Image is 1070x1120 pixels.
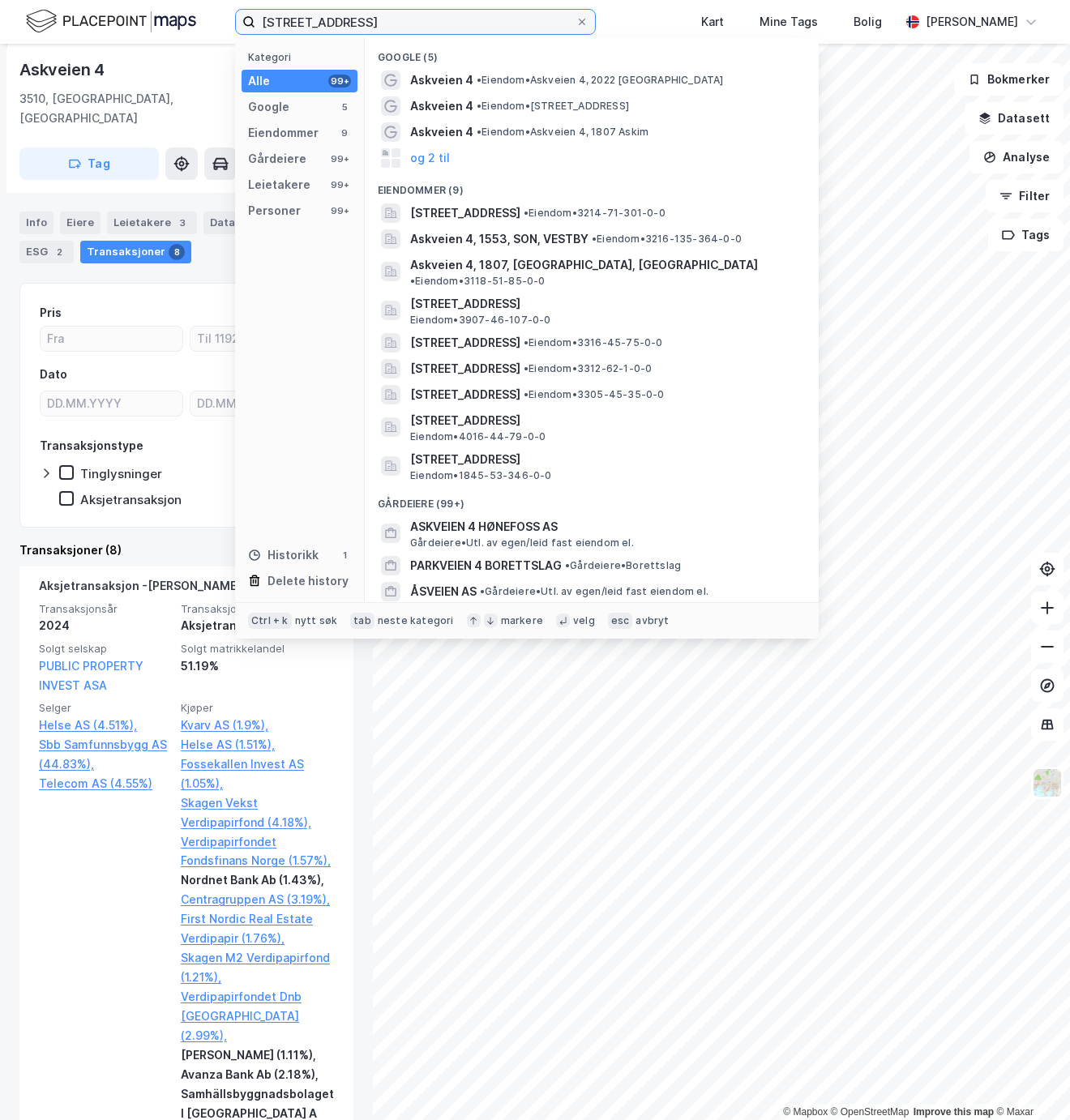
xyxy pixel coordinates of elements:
[410,255,758,275] span: Askveien 4, 1807, [GEOGRAPHIC_DATA], [GEOGRAPHIC_DATA]
[190,391,332,416] input: DD.MM.YYYY
[248,613,292,629] div: Ctrl + k
[524,207,529,219] span: •
[80,466,162,481] div: Tinglysninger
[19,89,268,128] div: 3510, [GEOGRAPHIC_DATA], [GEOGRAPHIC_DATA]
[410,294,799,314] span: [STREET_ADDRESS]
[19,147,159,180] button: Tag
[107,212,197,234] div: Leietakere
[181,1045,334,1065] div: [PERSON_NAME] (1.11%),
[328,75,351,88] div: 99+
[989,1042,1070,1120] iframe: Chat Widget
[410,71,473,90] span: Askveien 4
[350,613,374,629] div: tab
[477,74,724,87] span: Eiendom • Askveien 4, 2022 [GEOGRAPHIC_DATA]
[41,391,182,416] input: DD.MM.YYYY
[365,38,819,67] div: Google (5)
[524,388,665,401] span: Eiendom • 3305-45-35-0-0
[378,614,454,627] div: neste kategori
[410,122,473,142] span: Askveien 4
[524,336,663,349] span: Eiendom • 3316-45-75-0-0
[26,7,196,36] img: logo.f888ab2527a4732fd821a326f86c7f29.svg
[338,100,351,113] div: 5
[986,180,1064,212] button: Filter
[328,152,351,165] div: 99+
[40,365,67,384] div: Dato
[592,233,742,246] span: Eiendom • 3216-135-364-0-0
[248,51,357,63] div: Kategori
[524,336,529,348] span: •
[854,12,882,32] div: Bolig
[181,870,334,890] div: Nordnet Bank Ab (1.43%),
[248,123,319,143] div: Eiendommer
[565,559,570,571] span: •
[410,203,520,223] span: [STREET_ADDRESS]
[39,576,272,602] div: Aksjetransaksjon - [PERSON_NAME] flere
[60,212,101,234] div: Eiere
[80,492,182,507] div: Aksjetransaksjon
[701,12,724,32] div: Kart
[831,1106,909,1118] a: OpenStreetMap
[295,614,338,627] div: nytt søk
[988,219,1064,251] button: Tags
[181,832,334,871] a: Verdipapirfondet Fondsfinans Norge (1.57%),
[181,642,334,656] span: Solgt matrikkelandel
[181,602,334,616] span: Transaksjonstype
[410,96,473,116] span: Askveien 4
[524,388,529,400] span: •
[954,63,1064,96] button: Bokmerker
[267,571,349,591] div: Delete history
[328,204,351,217] div: 99+
[783,1106,828,1118] a: Mapbox
[410,333,520,353] span: [STREET_ADDRESS]
[1032,767,1063,798] img: Z
[181,909,334,948] a: First Nordic Real Estate Verdipapir (1.76%),
[524,207,666,220] span: Eiendom • 3214-71-301-0-0
[477,100,629,113] span: Eiendom • [STREET_ADDRESS]
[410,411,799,430] span: [STREET_ADDRESS]
[410,582,477,601] span: ÅSVEIEN AS
[410,229,588,249] span: Askveien 4, 1553, SON, VESTBY
[410,275,415,287] span: •
[477,126,648,139] span: Eiendom • Askveien 4, 1807 Askim
[636,614,669,627] div: avbryt
[969,141,1064,173] button: Analyse
[480,585,708,598] span: Gårdeiere • Utl. av egen/leid fast eiendom el.
[248,201,301,220] div: Personer
[477,74,481,86] span: •
[39,774,171,793] a: Telecom AS (4.55%)
[410,314,551,327] span: Eiendom • 3907-46-107-0-0
[181,616,334,635] div: Aksjetransaksjon
[39,659,143,692] a: PUBLIC PROPERTY INVEST ASA
[181,701,334,715] span: Kjøper
[410,536,634,549] span: Gårdeiere • Utl. av egen/leid fast eiendom el.
[926,12,1018,32] div: [PERSON_NAME]
[410,450,799,469] span: [STREET_ADDRESS]
[190,327,332,351] input: Til 11920000
[328,178,351,191] div: 99+
[248,149,306,169] div: Gårdeiere
[39,642,171,656] span: Solgt selskap
[169,244,185,260] div: 8
[181,948,334,987] a: Skagen M2 Verdipapirfond (1.21%),
[410,275,546,288] span: Eiendom • 3118-51-85-0-0
[248,71,270,91] div: Alle
[181,716,334,735] a: Kvarv AS (1.9%),
[760,12,818,32] div: Mine Tags
[80,241,191,263] div: Transaksjoner
[410,430,546,443] span: Eiendom • 4016-44-79-0-0
[19,57,108,83] div: Askveien 4
[39,602,171,616] span: Transaksjonsår
[181,755,334,793] a: Fossekallen Invest AS (1.05%),
[501,614,543,627] div: markere
[524,362,652,375] span: Eiendom • 3312-62-1-0-0
[573,614,595,627] div: velg
[255,10,576,34] input: Søk på adresse, matrikkel, gårdeiere, leietakere eller personer
[41,327,182,351] input: Fra
[39,716,171,735] a: Helse AS (4.51%),
[181,987,334,1045] a: Verdipapirfondet Dnb [GEOGRAPHIC_DATA] (2.99%),
[410,148,450,168] button: og 2 til
[39,616,171,635] div: 2024
[248,97,289,117] div: Google
[410,469,552,482] span: Eiendom • 1845-53-346-0-0
[365,485,819,514] div: Gårdeiere (99+)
